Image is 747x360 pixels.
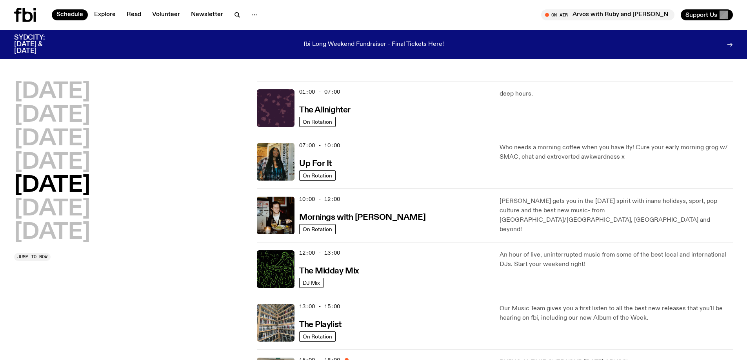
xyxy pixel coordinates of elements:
[304,41,444,48] p: fbi Long Weekend Fundraiser - Final Tickets Here!
[299,158,332,168] a: Up For It
[299,88,340,96] span: 01:00 - 07:00
[299,212,425,222] a: Mornings with [PERSON_NAME]
[299,106,351,114] h3: The Allnighter
[299,170,336,181] a: On Rotation
[299,142,340,149] span: 07:00 - 10:00
[303,226,332,232] span: On Rotation
[299,213,425,222] h3: Mornings with [PERSON_NAME]
[541,9,674,20] button: On AirArvos with Ruby and [PERSON_NAME]
[89,9,120,20] a: Explore
[299,267,359,275] h3: The Midday Mix
[14,175,90,197] button: [DATE]
[303,173,332,179] span: On Rotation
[14,34,64,54] h3: SYDCITY: [DATE] & [DATE]
[299,278,324,288] a: DJ Mix
[500,143,733,162] p: Who needs a morning coffee when you have Ify! Cure your early morning grog w/ SMAC, chat and extr...
[52,9,88,20] a: Schedule
[299,195,340,203] span: 10:00 - 12:00
[303,119,332,125] span: On Rotation
[299,224,336,234] a: On Rotation
[299,249,340,257] span: 12:00 - 13:00
[500,197,733,234] p: [PERSON_NAME] gets you in the [DATE] spirit with inane holidays, sport, pop culture and the best ...
[14,222,90,244] button: [DATE]
[14,128,90,150] button: [DATE]
[122,9,146,20] a: Read
[257,143,294,181] img: Ify - a Brown Skin girl with black braided twists, looking up to the side with her tongue stickin...
[147,9,185,20] a: Volunteer
[299,331,336,342] a: On Rotation
[500,304,733,323] p: Our Music Team gives you a first listen to all the best new releases that you'll be hearing on fb...
[500,250,733,269] p: An hour of live, uninterrupted music from some of the best local and international DJs. Start you...
[257,197,294,234] img: Sam blankly stares at the camera, brightly lit by a camera flash wearing a hat collared shirt and...
[303,334,332,340] span: On Rotation
[299,303,340,310] span: 13:00 - 15:00
[685,11,717,18] span: Support Us
[257,304,294,342] img: A corner shot of the fbi music library
[681,9,733,20] button: Support Us
[14,198,90,220] button: [DATE]
[14,253,51,261] button: Jump to now
[299,266,359,275] a: The Midday Mix
[14,152,90,174] button: [DATE]
[299,160,332,168] h3: Up For It
[186,9,228,20] a: Newsletter
[14,105,90,127] button: [DATE]
[303,280,320,286] span: DJ Mix
[17,255,47,259] span: Jump to now
[299,321,342,329] h3: The Playlist
[299,117,336,127] a: On Rotation
[299,319,342,329] a: The Playlist
[500,89,733,99] p: deep hours.
[14,81,90,103] button: [DATE]
[299,105,351,114] a: The Allnighter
